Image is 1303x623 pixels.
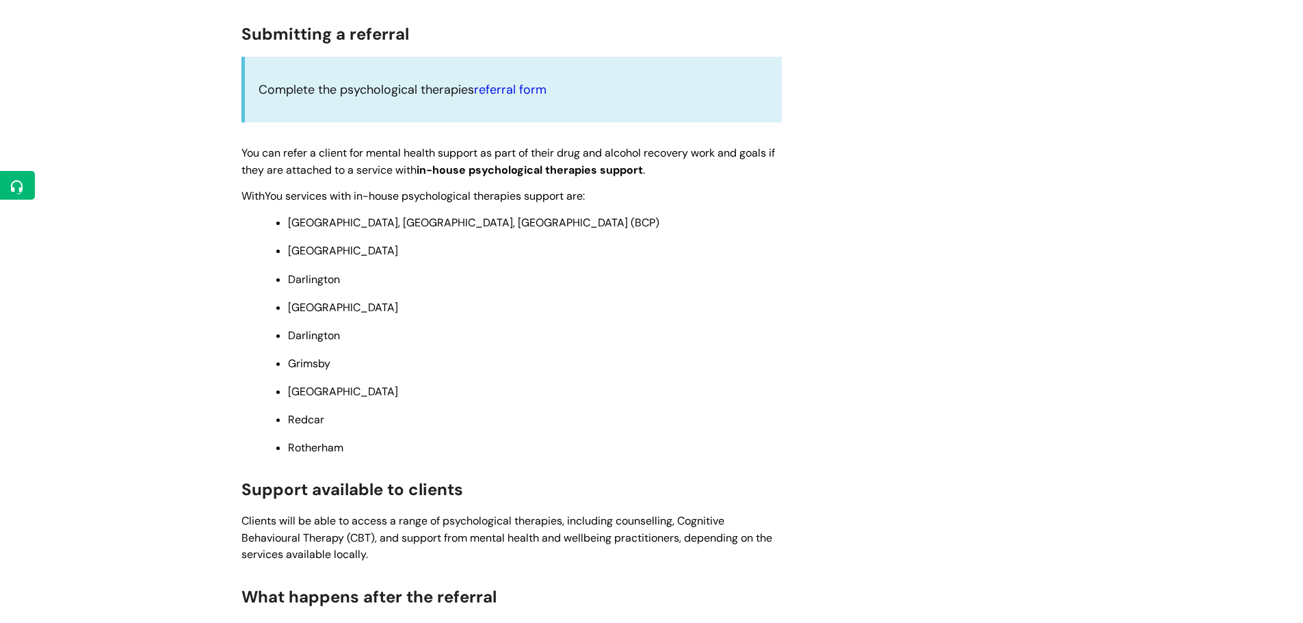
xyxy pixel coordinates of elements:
[417,163,643,177] span: in-house psychological therapies support
[288,272,340,287] span: Darlington
[288,300,398,315] span: [GEOGRAPHIC_DATA]
[259,79,768,101] p: Complete the psychological therapies
[643,163,645,177] span: .
[288,440,343,455] span: Rotherham
[288,215,659,230] span: [GEOGRAPHIC_DATA], [GEOGRAPHIC_DATA], [GEOGRAPHIC_DATA] (BCP)
[241,479,463,500] span: Support available to clients
[241,189,585,203] span: WithYou services with in-house psychological therapies support are:
[288,384,398,399] span: [GEOGRAPHIC_DATA]
[288,328,340,343] span: Darlington
[474,81,547,98] a: referral form
[241,146,775,177] span: You can refer a client for mental health support as part of their drug and alcohol recovery work ...
[241,23,409,44] span: Submitting a referral
[241,586,497,607] span: What happens after the referral
[241,514,772,562] span: Clients will be able to access a range of psychological therapies, including counselling, Cogniti...
[288,412,324,427] span: Redcar
[288,243,398,258] span: [GEOGRAPHIC_DATA]
[288,356,330,371] span: Grimsby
